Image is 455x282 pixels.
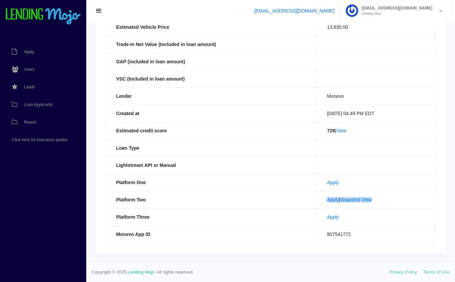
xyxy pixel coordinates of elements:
span: Apply [24,50,34,54]
td: 13,630.00 [317,18,435,36]
a: [EMAIL_ADDRESS][DOMAIN_NAME] [254,8,334,14]
th: GAP (included in loan amount) [106,53,317,70]
td: 807541772 [317,225,435,243]
th: Estimated Vehicle Price [106,18,317,36]
th: Monevo App ID [106,225,317,243]
th: Lender [106,87,317,105]
span: Users [24,67,35,71]
th: Platform One [106,174,317,191]
th: Loan Type [106,139,317,156]
td: Monevo [317,87,435,105]
a: Apply [327,214,339,220]
a: Privacy Policy [389,269,417,275]
span: Loan Applicants [24,103,53,107]
td: [DATE] 04:49 PM EDT [317,105,435,122]
th: VSC (Included in loan amount) [106,70,317,87]
th: Estimated credit score [106,122,317,139]
b: 729 [327,128,335,133]
th: Created at [106,105,317,122]
a: View [336,128,346,133]
a: Snapshot View [340,197,371,202]
span: [EMAIL_ADDRESS][DOMAIN_NAME] [358,6,432,10]
a: Terms of Use [423,269,450,275]
td: | [317,191,435,208]
img: Profile image [346,4,358,17]
span: Report [24,120,36,124]
a: Lending Mojo [128,269,155,275]
th: Platform Three [106,208,317,225]
span: Copyright © 2025. . All rights reserved. [92,269,389,276]
th: Lightstream API or Manual [106,156,317,174]
th: Trade-in Net Value (Included in loan amount) [106,36,317,53]
span: Leads [24,85,35,89]
a: Apply [327,180,339,185]
th: Platform Two [106,191,317,208]
td: | [317,122,435,139]
small: Lending Mojo [358,12,432,15]
img: logo-small.png [5,8,81,25]
span: Click here for insurance quotes [12,138,68,142]
a: Apply [327,197,339,202]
